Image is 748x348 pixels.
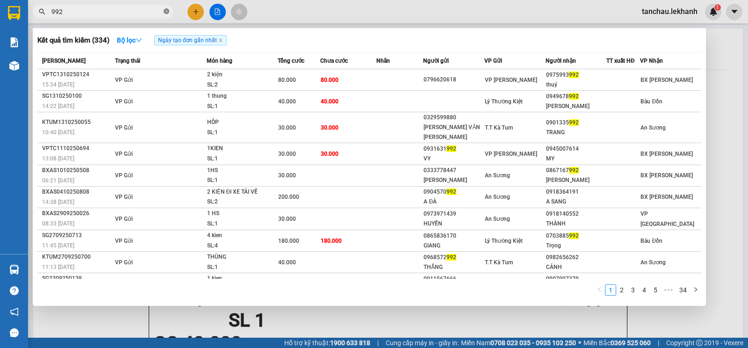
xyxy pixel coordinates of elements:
li: 5 [650,284,661,296]
div: BXAS0410250808 [42,187,112,197]
span: Nhãn [376,58,390,64]
span: VP Gửi [115,151,133,157]
div: MY [546,154,606,164]
div: 0968572 [424,253,484,262]
div: 1KIEN [207,144,277,154]
div: 0949678 [546,92,606,101]
div: 0933112267 [89,42,165,55]
span: 40.000 [278,98,296,105]
span: ••• [661,284,676,296]
button: Bộ lọcdown [109,33,150,48]
div: 0901335 [546,118,606,128]
div: 0333778447 [424,166,484,175]
div: SL: 1 [207,175,277,186]
div: A ĐÀ [424,197,484,207]
span: BX [PERSON_NAME] [640,172,693,179]
div: HÔP [207,117,277,128]
span: 40.000 [278,259,296,266]
img: warehouse-icon [9,61,19,71]
span: VP Gửi [115,172,133,179]
span: VP Gửi [115,259,133,266]
img: solution-icon [9,37,19,47]
div: KTUM1310250055 [42,117,112,127]
a: 3 [628,285,638,295]
span: 180.000 [321,238,342,244]
span: BX [PERSON_NAME] [640,194,693,200]
div: thuý [546,80,606,90]
li: Next 5 Pages [661,284,676,296]
span: Tổng cước [278,58,304,64]
li: Previous Page [594,284,605,296]
img: logo-vxr [8,6,20,20]
div: 0945007614 [546,144,606,154]
span: CC : [88,63,101,72]
span: VP Gửi [115,77,133,83]
span: [PERSON_NAME] [42,58,86,64]
div: SL: 4 [207,241,277,251]
input: Tìm tên, số ĐT hoặc mã đơn [51,7,162,17]
div: SG2309250139 [42,274,112,283]
span: BX [PERSON_NAME] [640,151,693,157]
span: close-circle [164,8,169,14]
span: Người nhận [546,58,576,64]
div: 1 kien [207,274,277,284]
span: left [597,287,602,292]
div: 0982656262 [546,253,606,262]
span: 11:13 [DATE] [42,264,74,270]
a: 34 [676,285,690,295]
h3: Kết quả tìm kiếm ( 334 ) [37,36,109,45]
span: An Sương [640,259,666,266]
button: left [594,284,605,296]
span: An Sương [485,172,510,179]
div: [PERSON_NAME] [546,101,606,111]
span: 992 [569,93,579,100]
div: 0703885 [546,231,606,241]
li: 34 [676,284,690,296]
span: 11:45 [DATE] [42,242,74,249]
span: VP Gửi [484,58,502,64]
span: BX [PERSON_NAME] [640,77,693,83]
div: 1 HS [207,209,277,219]
div: GIANG [424,241,484,251]
a: 4 [639,285,649,295]
span: VP Nhận [640,58,663,64]
span: Chưa cước [320,58,348,64]
img: warehouse-icon [9,265,19,275]
div: 0918364191 [546,187,606,197]
span: search [39,8,45,15]
div: 0907907379 [546,274,606,284]
span: 992 [446,254,456,261]
span: 992 [569,72,579,78]
div: 40.000 [88,60,165,73]
div: A SANG [546,197,606,207]
div: 0867167 [546,166,606,175]
span: notification [10,307,19,316]
span: Trạng thái [115,58,140,64]
div: SL: 1 [207,154,277,164]
div: TRANG [546,128,606,138]
li: 2 [616,284,627,296]
span: An Sương [640,124,666,131]
span: Bàu Đồn [640,98,662,105]
span: Bàu Đồn [640,238,662,244]
span: VP [GEOGRAPHIC_DATA] [640,210,694,227]
span: 180.000 [278,238,299,244]
a: 5 [650,285,661,295]
span: 06:21 [DATE] [42,177,74,184]
div: SL: 1 [207,219,277,229]
span: 30.000 [278,216,296,222]
div: 0911567666 [424,274,484,284]
div: SG1310250100 [42,91,112,101]
span: Món hàng [207,58,232,64]
div: THÙNG [207,252,277,262]
span: TT xuất HĐ [606,58,635,64]
div: VPTC1110250694 [42,144,112,153]
div: 1 thung [207,91,277,101]
span: 30.000 [321,124,338,131]
div: CẢNH [546,262,606,272]
span: 992 [569,119,579,126]
div: BXAS2909250026 [42,209,112,218]
div: Trọng [546,241,606,251]
div: KTUM2709250700 [42,252,112,262]
div: 0975993 [546,70,606,80]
